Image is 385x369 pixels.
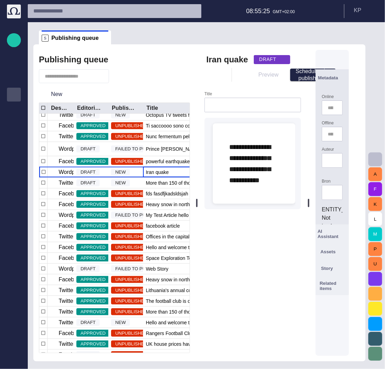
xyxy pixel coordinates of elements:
span: FAILED TO PUBLISH [111,146,163,152]
button: L [368,212,382,226]
p: [URL][DOMAIN_NAME] [10,215,18,222]
button: Metadata [316,69,349,86]
span: Hello and welcome to oyur evening news. We have new reports from Syria... [146,244,249,251]
span: NEW [111,112,130,118]
div: SPublishing queue [39,30,111,44]
span: AI Assistant [10,229,18,237]
button: F [368,182,382,196]
span: APPROVED [76,341,110,348]
div: Octopus [7,240,21,254]
p: Facebook [59,200,83,209]
span: APPROVED [76,330,110,337]
p: Facebook [59,329,83,337]
span: Assets [320,249,336,254]
span: Web Story [146,265,168,272]
span: fds fasdfjkadsldsjah dsakjlfh sadkjl [146,190,220,197]
span: More than 150 of those hurt were still in the hospital as of [146,179,249,186]
p: Story folders [10,77,18,84]
span: DRAFT [76,179,100,186]
p: Facebook [59,222,83,230]
span: Iran quake [146,169,169,176]
span: DRAFT [76,146,100,152]
p: Facebook [59,243,83,252]
span: NEW [111,179,130,186]
p: [PERSON_NAME]'s media (playout) [10,160,18,167]
span: APPROVED [76,298,110,305]
span: UNPUBLISHED [111,190,151,197]
p: Wordpress Reunion [59,168,108,176]
label: Online [322,94,334,100]
span: APPROVED [76,122,110,129]
div: Editorial status [77,105,103,112]
button: A [368,167,382,181]
span: Story [321,266,333,271]
span: APPROVED [76,287,110,294]
span: facebook article [146,222,180,229]
h2: Iran quake [207,54,248,65]
span: Publishing queue [51,35,99,42]
p: Facebook [59,275,83,284]
span: Metadata [318,75,338,80]
span: Lithuania's annual competition crowns a lady with the longest hair, measuring 127 cm [146,287,249,294]
span: UNPUBLISHED [111,222,151,229]
p: Octopus [10,243,18,250]
p: Wordpress Reunion [59,265,108,273]
span: Publishing queue KKK [10,104,18,113]
p: Twitter [59,318,75,327]
p: Publishing queue [10,90,18,97]
button: New [39,88,75,100]
p: Twitter [59,308,75,316]
span: Hello and welcome to Tarahib news....sgffsdgdsgsdsdgdsgdsgdsdgd [146,319,249,326]
p: GMT+02:00 [273,9,295,15]
span: Rangers Football Club have reported an operating loss of £7m although they say "extraordinary pro... [146,330,249,337]
span: The football club is changing its accounts to report May to May, rather than July to July, in ord... [146,298,249,305]
span: Ti saccoooo sono così felice che ci siamo sposati non vedevo l'ora da adesso in poi staremo insie... [146,122,249,129]
div: Publishing status [112,105,137,112]
div: Button group with publish options [290,69,336,81]
button: KP [349,4,381,17]
span: UNPUBLISHED [111,330,151,337]
button: U [368,257,382,271]
p: Social Media [10,187,18,194]
div: Media-test with filter [7,143,21,157]
button: AI Assistant [316,225,349,243]
p: Rundowns [10,63,18,70]
p: Facebook [59,157,83,166]
p: My OctopusX [10,174,18,181]
p: Facebook [59,254,83,262]
span: Editorial Admin [10,201,18,210]
p: Wordpress Reunion [59,211,108,219]
p: Twitter [59,179,75,187]
span: DRAFT [76,265,100,272]
label: Title [204,91,212,97]
span: UNPUBLISHED [111,158,151,165]
img: Octopus News Room [7,5,21,18]
span: UNPUBLISHED [111,122,151,129]
span: Heavy snow in northern Japan claimed the lives of eight people over the weekend, while a blizzard... [146,201,249,208]
span: Rundowns [10,63,18,71]
p: Twitter [59,340,75,348]
p: Twitter [59,297,75,305]
span: UNPUBLISHED [111,133,151,140]
span: My OctopusX [10,174,18,182]
label: Bron [322,178,330,184]
span: UNPUBLISHED [111,233,151,240]
span: [PERSON_NAME]'s media (playout) [10,160,18,168]
span: FAILED TO PUBLISH [111,265,163,272]
span: DRAFT [76,169,100,176]
span: NEW [111,319,130,326]
button: DRAFT [254,55,290,64]
span: UNPUBLISHED [111,255,151,262]
label: Auteur [322,147,334,152]
span: APPROVED [76,244,110,251]
p: Editorial Admin [10,201,18,208]
div: ENTITY_LINK : Not implemented [322,205,343,230]
h2: Publishing queue [39,55,108,64]
span: APPROVED [76,212,110,219]
button: select publish option [325,69,336,81]
span: Nunc fermentum pellentesque nisi tempus rutrum. Praesent dolor augue, posuere et urna at, rutrum ... [146,133,249,140]
span: APPROVED [76,255,110,262]
span: UNPUBLISHED [111,276,151,283]
button: M [368,227,382,241]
